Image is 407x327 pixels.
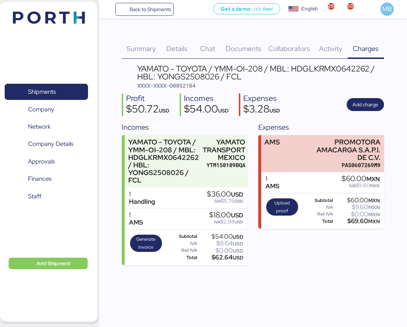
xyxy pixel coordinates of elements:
span: USD [231,190,243,198]
span: Add Shipment [37,259,70,268]
span: Approvals [28,156,55,167]
div: $36.00 [207,190,243,198]
div: $0.00 [334,212,380,217]
div: $18.00 [209,211,243,219]
span: MXN [368,197,380,204]
div: AMS [265,183,279,190]
div: Total [166,255,197,260]
a: Network [5,119,88,135]
div: $62.64 [199,255,244,260]
span: USD [231,211,243,219]
span: USD [218,107,229,114]
span: USD [233,248,243,254]
div: Ret IVA [166,248,197,253]
div: Expenses [258,122,384,133]
span: MXN [368,211,380,218]
span: USD [235,198,243,204]
span: MXN [370,183,380,189]
span: Generate invoice [132,235,160,251]
span: IVA [349,183,356,189]
div: YTM150109BQA [203,161,245,169]
span: Details [166,44,188,53]
span: Shipments [28,87,56,97]
span: IVA [214,219,221,225]
div: PAS0607269M9 [311,161,380,169]
a: Company [5,101,88,118]
div: $0.00 [199,248,244,253]
div: $50.72 [126,104,170,116]
div: Profit [126,93,170,104]
a: Finances [5,171,88,187]
span: USD [233,234,243,240]
div: 1 [129,190,155,198]
div: $60.00 [342,175,380,183]
span: Finances [28,174,51,184]
div: Total [302,219,333,224]
div: IVA [302,205,333,210]
span: MXN [368,218,380,225]
span: Add charge [352,100,378,109]
span: IVA [214,198,221,204]
div: Subtotal [302,198,333,203]
div: $2.88 [209,219,243,225]
div: 1 [129,211,143,219]
span: Staff [28,191,41,202]
div: $54.00 [184,104,229,116]
div: Expenses [243,93,280,104]
button: Generate invoice [130,235,162,252]
div: $9.60 [342,183,380,188]
span: Upload proof [268,199,296,215]
button: Menu [103,3,115,15]
button: Add Shipment [9,258,88,269]
div: $54.00 [199,234,244,239]
div: English [301,5,318,13]
div: Subtotal [166,234,197,239]
a: Shipments [5,84,88,100]
span: XXXX-XXXX-O0052184 [137,82,195,89]
span: Back to Shipments [130,5,171,14]
span: Summary [126,44,156,53]
span: USD [269,107,280,114]
span: Collaborators [268,44,310,53]
button: Upload proof [266,198,298,216]
span: Charges [353,44,379,53]
span: USD [233,240,243,247]
span: Company Details [28,139,73,149]
div: YAMATO TRANSPORT MEXICO [203,138,245,161]
span: Documents [226,44,262,53]
div: Incomes [184,93,229,104]
div: YAMATO - TOYOTA / YMM-OI-208 / MBL: HDGLKRMX0642262 / HBL: YONGS2508026 / FCL [128,138,199,184]
span: MXN [368,204,380,211]
span: MXN [366,175,380,183]
div: AMS [264,138,280,146]
span: Company [28,104,54,115]
div: PROMOTORA AMACARGA S.A.P.I. DE C.V. [311,138,380,161]
div: $5.76 [207,198,243,204]
div: AMS [129,219,143,226]
span: USD [233,254,243,261]
a: Company Details [5,136,88,152]
div: Incomes [122,122,248,133]
span: Network [28,121,51,132]
span: Chat [200,44,215,53]
a: Back to Shipments [115,3,174,16]
div: Ret IVA [302,212,333,217]
div: $9.60 [334,204,380,210]
a: Staff [5,188,88,205]
a: Approvals [5,153,88,170]
div: $60.00 [334,198,380,203]
div: $69.60 [334,218,380,224]
div: YAMATO - TOYOTA / YMM-OI-208 / MBL: HDGLKRMX0642262 / HBL: YONGS2508026 / FCL [137,65,384,81]
button: Add charge [347,98,384,111]
span: MB [382,4,392,14]
div: $3.28 [243,104,280,116]
div: $8.64 [199,241,244,246]
div: IVA [166,241,197,246]
div: Handling [129,198,155,206]
div: 1 [265,175,279,183]
span: USD [235,219,243,225]
span: Activity [319,44,342,53]
span: USD [159,107,170,114]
